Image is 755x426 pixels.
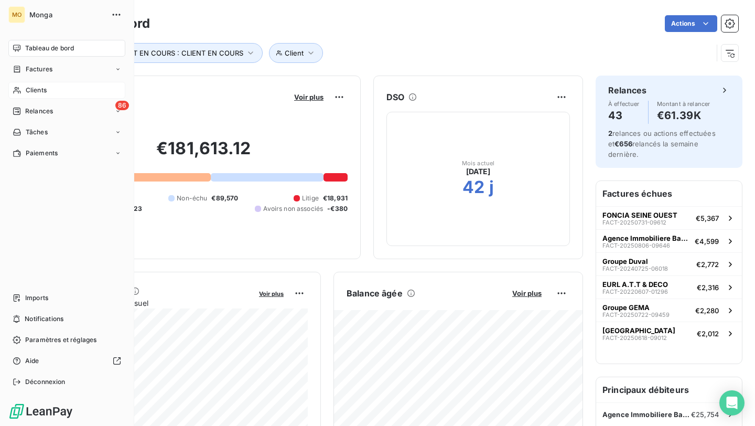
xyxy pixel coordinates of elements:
h4: 43 [608,107,640,124]
span: Client [285,49,304,57]
span: Avoirs non associés [263,204,323,214]
span: €89,570 [211,194,238,203]
span: Notifications [25,314,63,324]
button: CLIENT EN COURS : CLIENT EN COURS [98,43,263,63]
span: FACT-20250722-09459 [602,312,670,318]
button: Actions [665,15,717,32]
button: EURL A.T.T & DECOFACT-20220607-01296€2,316 [596,275,742,299]
button: Client [269,43,323,63]
h6: Relances [608,84,646,97]
span: Agence Immobiliere Baumann [602,410,691,419]
span: Litige [302,194,319,203]
span: Voir plus [512,289,542,297]
span: [DATE] [466,166,491,177]
span: Déconnexion [25,377,66,387]
img: Logo LeanPay [8,403,73,420]
span: Montant à relancer [657,101,710,107]
button: Agence Immobiliere BaumannFACT-20250806-09646€4,599 [596,229,742,252]
button: [GEOGRAPHIC_DATA]FACT-20250618-09012€2,012 [596,322,742,345]
h6: Factures échues [596,181,742,206]
button: Voir plus [291,92,327,102]
span: Aide [25,356,39,366]
button: FONCIA SEINE OUESTFACT-20250731-09612€5,367 [596,206,742,229]
span: €2,012 [697,329,719,338]
button: Groupe GEMAFACT-20250722-09459€2,280 [596,299,742,322]
span: -€380 [327,204,348,214]
h2: 42 [462,177,484,198]
button: Groupe DuvalFACT-20240725-06018€2,772 [596,252,742,275]
span: Imports [25,293,48,303]
span: 86 [115,101,129,110]
span: Chiffre d'affaires mensuel [59,297,252,308]
div: MO [8,6,25,23]
span: €2,316 [697,283,719,292]
h6: Principaux débiteurs [596,377,742,402]
span: FACT-20250806-09646 [602,242,670,249]
span: Clients [26,86,47,95]
span: €656 [614,140,632,148]
span: FONCIA SEINE OUEST [602,211,677,219]
span: Agence Immobiliere Baumann [602,234,691,242]
span: 2 [608,129,612,137]
span: FACT-20250618-09012 [602,335,667,341]
span: FACT-20220607-01296 [602,289,668,295]
span: Monga [29,10,105,19]
a: Aide [8,353,125,369]
span: relances ou actions effectuées et relancés la semaine dernière. [608,129,716,158]
span: Voir plus [294,93,323,101]
span: €5,367 [696,214,719,222]
span: €18,931 [323,194,348,203]
button: Voir plus [256,289,287,298]
span: Relances [25,106,53,116]
span: Tâches [26,127,48,137]
span: Tableau de bord [25,44,74,53]
button: Voir plus [509,289,545,298]
span: €25,754 [691,410,719,419]
span: Paramètres et réglages [25,335,96,345]
span: Groupe GEMA [602,303,650,312]
span: À effectuer [608,101,640,107]
h2: €181,613.12 [59,138,348,169]
h6: DSO [386,91,404,103]
span: €2,772 [696,260,719,269]
h4: €61.39K [657,107,710,124]
span: CLIENT EN COURS : CLIENT EN COURS [113,49,243,57]
span: Factures [26,65,52,74]
span: Groupe Duval [602,257,648,265]
span: €4,599 [695,237,719,246]
span: EURL A.T.T & DECO [602,280,668,289]
span: Mois actuel [462,160,495,166]
h2: j [489,177,494,198]
span: FACT-20240725-06018 [602,265,668,272]
div: Open Intercom Messenger [719,390,745,416]
span: €2,280 [695,306,719,315]
span: Paiements [26,148,58,158]
span: Non-échu [177,194,207,203]
span: Voir plus [259,290,284,297]
h6: Balance âgée [347,287,403,300]
span: [GEOGRAPHIC_DATA] [602,326,675,335]
span: FACT-20250731-09612 [602,219,666,226]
